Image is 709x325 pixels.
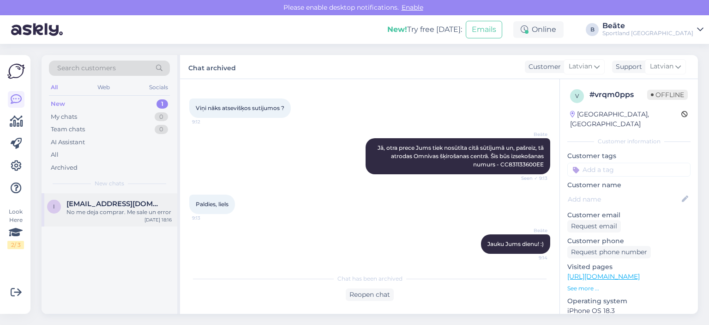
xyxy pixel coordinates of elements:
a: BeāteSportland [GEOGRAPHIC_DATA] [602,22,703,37]
span: Latvian [650,61,673,72]
div: Archived [51,163,78,172]
p: Operating system [567,296,691,306]
span: Seen ✓ 9:13 [513,175,547,182]
input: Add name [568,194,680,204]
span: israel.whitten.mateo@gmail.com [66,200,162,208]
div: [GEOGRAPHIC_DATA], [GEOGRAPHIC_DATA] [570,110,681,129]
span: Offline [647,90,688,100]
span: i [53,203,55,210]
label: Chat archived [188,61,236,73]
p: iPhone OS 18.3 [567,306,691,316]
div: Online [513,21,564,38]
input: Add a tag [567,163,691,177]
a: [URL][DOMAIN_NAME] [567,272,640,281]
span: v [575,92,579,99]
span: Beāte [513,227,547,234]
div: New [51,99,65,109]
span: Search customers [57,63,116,73]
div: Look Here [7,208,24,249]
p: Customer email [567,210,691,220]
div: Customer information [567,137,691,146]
span: New chats [95,179,124,188]
div: AI Assistant [51,138,85,147]
div: No me deja comprar. Me sale un error [66,208,172,216]
span: 9:13 [192,215,227,221]
p: See more ... [567,284,691,293]
div: 2 / 3 [7,241,24,249]
span: Viņi nāks atsevišķos sutijumos ? [196,104,284,111]
div: Beāte [602,22,693,30]
div: [DATE] 18:16 [144,216,172,223]
span: 9:12 [192,118,227,125]
div: 0 [155,125,168,134]
p: Customer tags [567,151,691,161]
div: # vrqm0pps [589,89,647,100]
div: All [51,150,59,159]
span: Jauku Jums dienu! :) [487,240,544,247]
span: Latvian [569,61,592,72]
div: Team chats [51,125,85,134]
span: 9:14 [513,254,547,261]
div: Customer [525,62,561,72]
div: All [49,81,60,93]
p: Customer phone [567,236,691,246]
div: My chats [51,112,77,122]
img: Askly Logo [7,62,25,80]
b: New! [387,25,407,34]
div: B [586,23,599,36]
span: Enable [399,3,426,12]
div: Request phone number [567,246,651,258]
p: Customer name [567,180,691,190]
span: Beāte [513,131,547,138]
div: Sportland [GEOGRAPHIC_DATA] [602,30,693,37]
p: Visited pages [567,262,691,272]
div: Request email [567,220,621,233]
div: 1 [156,99,168,109]
span: Jā, otra prece Jums tiek nosūtīta citā sūtījumā un, pašreiz, tā atrodas Omnivas šķirošanas centrā... [378,144,545,168]
div: Support [612,62,642,72]
span: Paldies, liels [196,201,228,208]
div: Web [96,81,112,93]
span: Chat has been archived [337,275,403,283]
button: Emails [466,21,502,38]
div: 0 [155,112,168,122]
div: Socials [147,81,170,93]
div: Reopen chat [346,288,394,301]
div: Try free [DATE]: [387,24,462,35]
